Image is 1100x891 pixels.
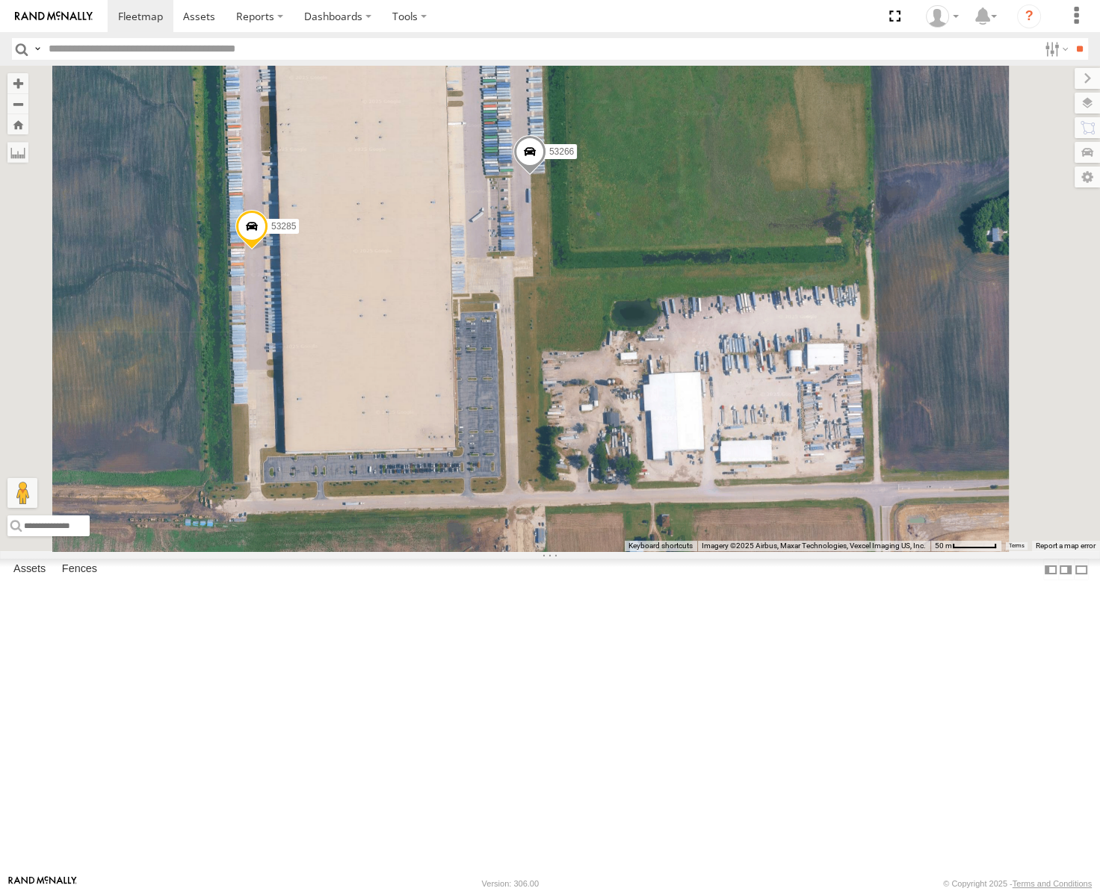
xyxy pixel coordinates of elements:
[482,879,539,888] div: Version: 306.00
[1043,559,1058,580] label: Dock Summary Table to the Left
[7,73,28,93] button: Zoom in
[7,478,37,508] button: Drag Pegman onto the map to open Street View
[7,93,28,114] button: Zoom out
[702,541,926,550] span: Imagery ©2025 Airbus, Maxar Technologies, Vexcel Imaging US, Inc.
[55,559,105,580] label: Fences
[1075,167,1100,187] label: Map Settings
[1013,879,1092,888] a: Terms and Conditions
[15,11,93,22] img: rand-logo.svg
[8,876,77,891] a: Visit our Website
[930,541,1001,551] button: Map Scale: 50 m per 56 pixels
[7,142,28,163] label: Measure
[935,541,952,550] span: 50 m
[628,541,693,551] button: Keyboard shortcuts
[1036,541,1096,550] a: Report a map error
[1039,38,1071,60] label: Search Filter Options
[943,879,1092,888] div: © Copyright 2025 -
[921,5,964,28] div: Miky Transport
[6,559,53,580] label: Assets
[1017,4,1041,28] i: ?
[271,221,296,232] span: 53285
[1074,559,1089,580] label: Hide Summary Table
[549,146,574,157] span: 53266
[1009,542,1025,548] a: Terms (opens in new tab)
[31,38,43,60] label: Search Query
[1058,559,1073,580] label: Dock Summary Table to the Right
[7,114,28,134] button: Zoom Home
